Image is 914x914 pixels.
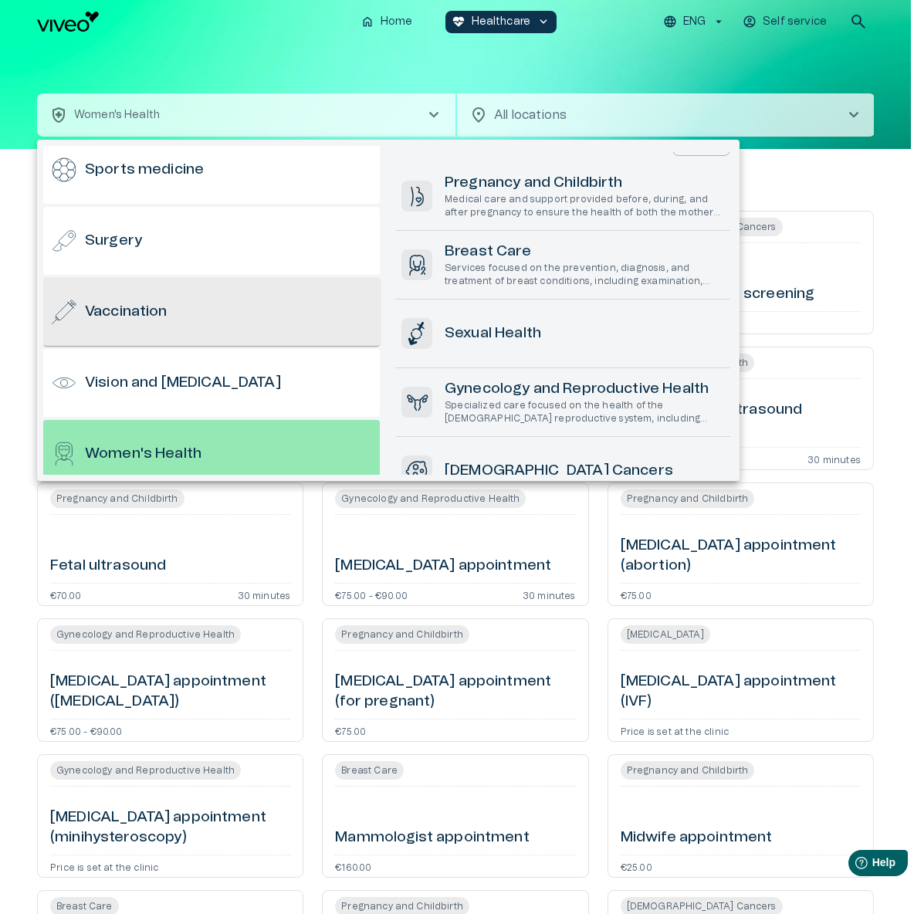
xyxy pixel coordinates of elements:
[85,231,142,252] h6: Surgery
[85,302,168,323] h6: Vaccination
[794,844,914,887] iframe: Help widget launcher
[85,444,201,465] h6: Women's Health
[445,193,724,219] p: Medical care and support provided before, during, and after pregnancy to ensure the health of bot...
[445,461,673,482] h6: [DEMOGRAPHIC_DATA] Cancers
[445,399,724,425] p: Specialized care focused on the health of the [DEMOGRAPHIC_DATA] reproductive system, including p...
[445,262,724,288] p: Services focused on the prevention, diagnosis, and treatment of breast conditions, including exam...
[85,373,281,394] h6: Vision and [MEDICAL_DATA]
[445,173,724,194] h6: Pregnancy and Childbirth
[445,323,541,344] h6: Sexual Health
[445,379,724,400] h6: Gynecology and Reproductive Health
[85,160,204,181] h6: Sports medicine
[445,242,724,262] h6: Breast Care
